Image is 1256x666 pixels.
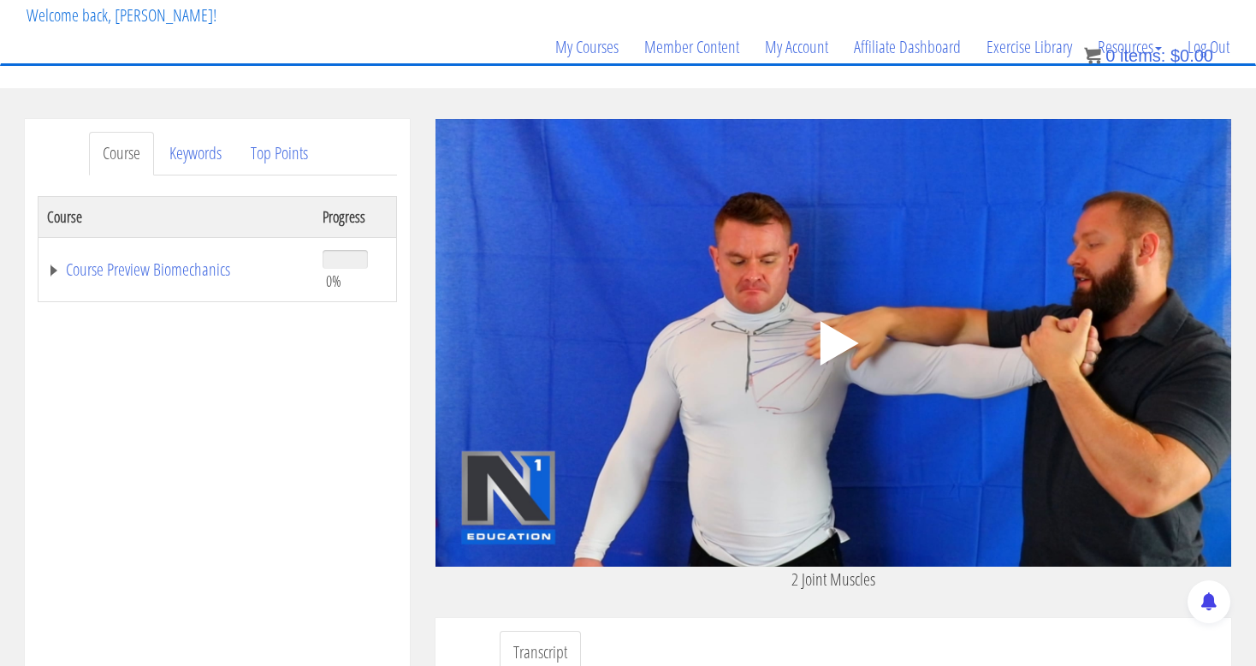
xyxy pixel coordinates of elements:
a: Member Content [631,6,752,88]
a: Resources [1085,6,1175,88]
th: Course [39,196,314,237]
span: $ [1170,46,1180,65]
th: Progress [314,196,397,237]
a: Exercise Library [974,6,1085,88]
a: Log Out [1175,6,1242,88]
bdi: 0.00 [1170,46,1213,65]
a: My Courses [542,6,631,88]
span: 0 [1105,46,1115,65]
a: 0 items: $0.00 [1084,46,1213,65]
a: My Account [752,6,841,88]
a: Top Points [237,132,322,175]
span: items: [1120,46,1165,65]
img: icon11.png [1084,47,1101,64]
a: Course [89,132,154,175]
p: 2 Joint Muscles [435,567,1231,592]
a: Keywords [156,132,235,175]
span: 0% [326,271,341,290]
a: Course Preview Biomechanics [47,261,305,278]
a: Affiliate Dashboard [841,6,974,88]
